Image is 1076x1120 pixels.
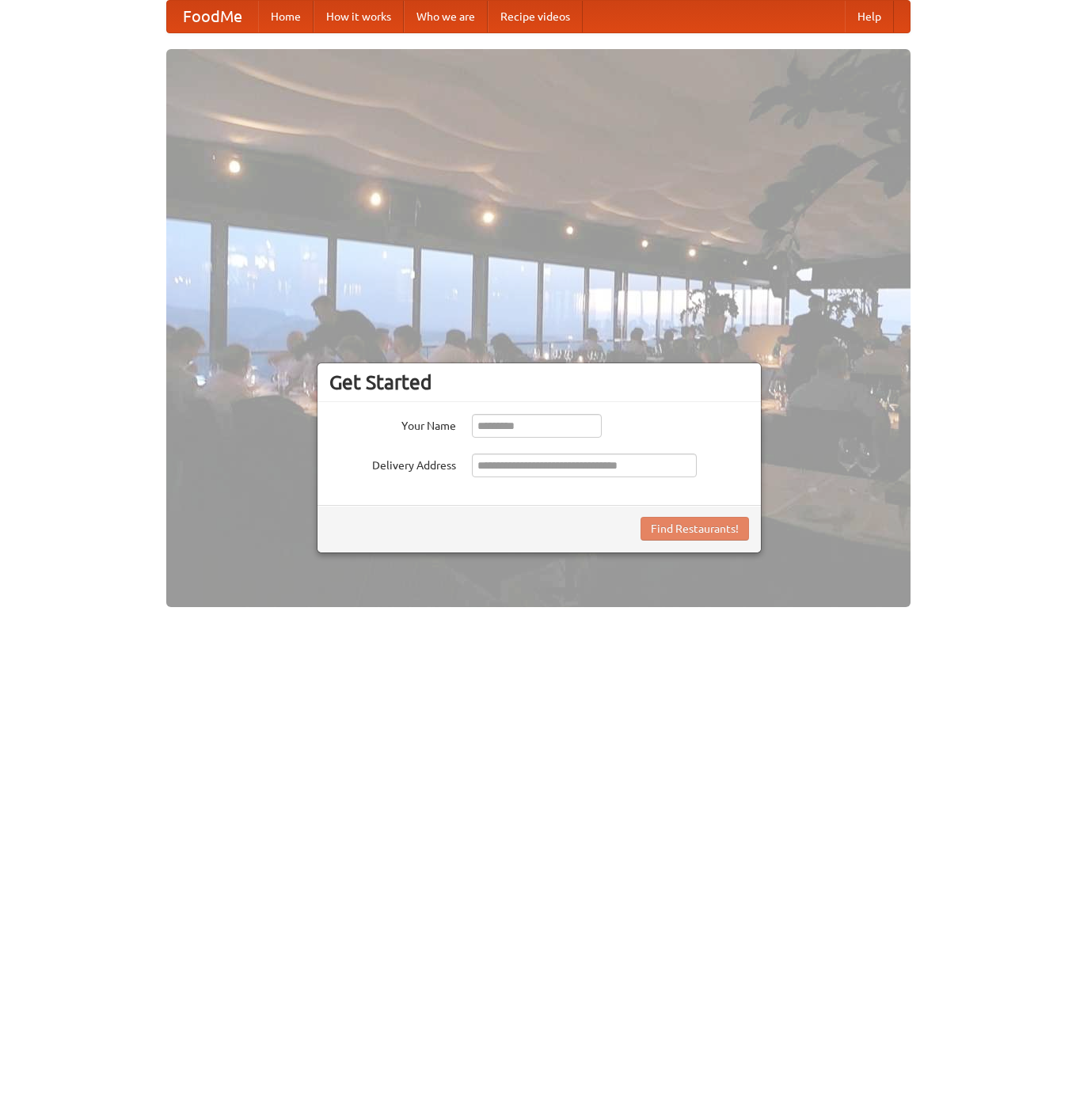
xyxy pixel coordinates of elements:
[329,370,749,394] h3: Get Started
[404,1,488,32] a: Who we are
[314,1,404,32] a: How it works
[258,1,314,32] a: Home
[488,1,583,32] a: Recipe videos
[845,1,894,32] a: Help
[329,454,456,473] label: Delivery Address
[329,414,456,434] label: Your Name
[641,517,749,541] button: Find Restaurants!
[167,1,258,32] a: FoodMe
